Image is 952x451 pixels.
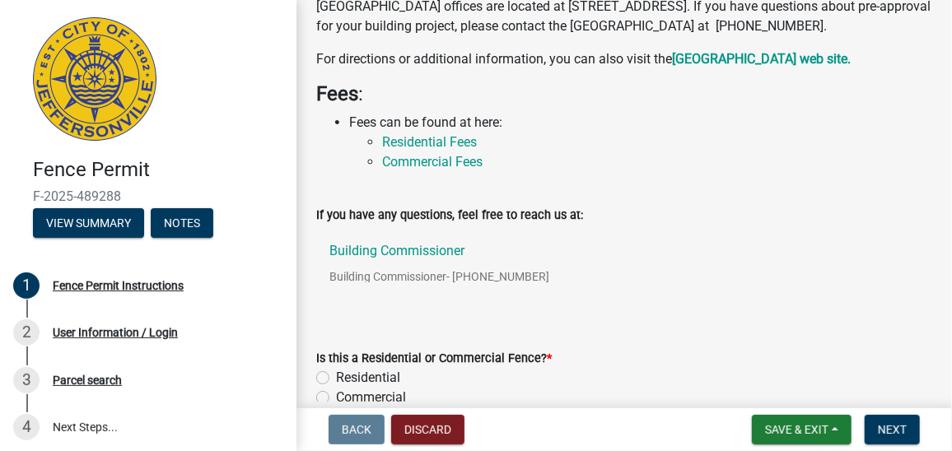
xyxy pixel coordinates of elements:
[329,271,576,282] p: Building Commissioner
[33,158,283,182] h4: Fence Permit
[316,231,932,309] a: Building CommissionerBuilding Commissioner- [PHONE_NUMBER]
[391,415,464,444] button: Discard
[765,423,828,436] span: Save & Exit
[316,210,583,221] label: If you have any questions, feel free to reach us at:
[752,415,852,444] button: Save & Exit
[382,134,477,150] a: Residential Fees
[33,17,156,141] img: City of Jeffersonville, Indiana
[329,244,549,258] p: Building Commissioner
[13,367,40,393] div: 3
[329,415,385,444] button: Back
[33,217,144,230] wm-modal-confirm: Summary
[865,415,920,444] button: Next
[13,272,40,299] div: 1
[316,353,552,365] label: Is this a Residential or Commercial Fence?
[33,208,144,238] button: View Summary
[382,154,483,170] a: Commercial Fees
[336,368,400,388] label: Residential
[53,327,178,338] div: User Information / Login
[13,414,40,440] div: 4
[13,319,40,346] div: 2
[672,51,851,67] a: [GEOGRAPHIC_DATA] web site.
[446,270,549,283] span: - [PHONE_NUMBER]
[53,280,184,291] div: Fence Permit Instructions
[349,113,932,172] li: Fees can be found at here:
[316,82,932,106] h4: :
[33,188,264,204] span: F-2025-489288
[316,49,932,69] p: For directions or additional information, you can also visit the
[316,82,358,105] strong: Fees
[151,217,213,230] wm-modal-confirm: Notes
[336,388,406,407] label: Commercial
[151,208,213,238] button: Notes
[878,423,907,436] span: Next
[53,374,122,386] div: Parcel search
[342,423,371,436] span: Back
